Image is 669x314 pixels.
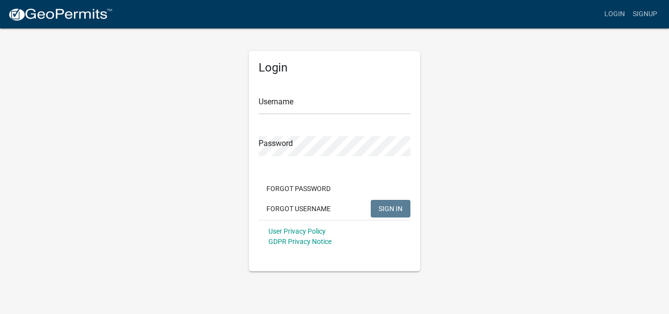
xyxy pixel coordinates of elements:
[371,200,410,217] button: SIGN IN
[629,5,661,24] a: Signup
[259,200,338,217] button: Forgot Username
[379,204,403,212] span: SIGN IN
[259,61,410,75] h5: Login
[259,180,338,197] button: Forgot Password
[268,227,326,235] a: User Privacy Policy
[600,5,629,24] a: Login
[268,238,332,245] a: GDPR Privacy Notice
